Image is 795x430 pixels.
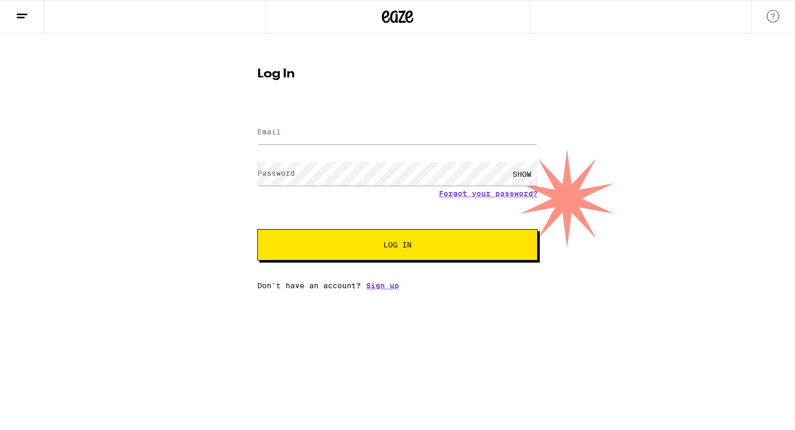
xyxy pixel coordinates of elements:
[257,169,295,177] label: Password
[257,68,538,81] h1: Log In
[257,121,538,144] input: Email
[257,229,538,261] button: Log In
[366,281,399,290] a: Sign up
[257,281,538,290] div: Don't have an account?
[257,128,281,136] label: Email
[439,189,538,198] a: Forgot your password?
[506,162,538,186] div: SHOW
[383,241,412,248] span: Log In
